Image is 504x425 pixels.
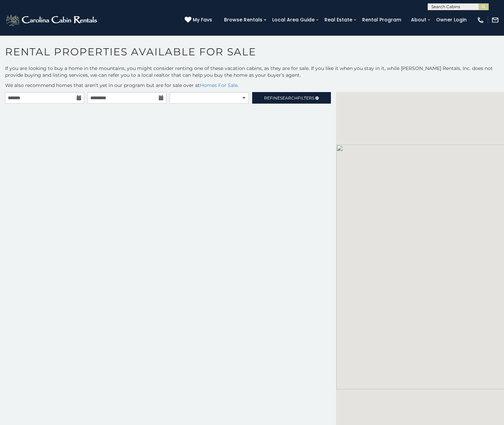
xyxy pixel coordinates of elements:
a: Owner Login [433,15,470,25]
img: phone-regular-white.png [477,16,484,24]
a: Browse Rentals [221,15,266,25]
a: About [408,15,430,25]
a: Rental Program [359,15,405,25]
a: RefineSearchFilters [252,92,331,104]
span: Search [280,95,298,101]
a: Real Estate [321,15,356,25]
img: White-1-2.png [5,13,99,27]
a: Homes For Sale [200,82,238,88]
a: My Favs [185,16,214,24]
span: My Favs [193,16,212,23]
span: Refine Filters [264,95,314,101]
a: Local Area Guide [269,15,318,25]
img: mail-regular-white.png [491,16,499,24]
